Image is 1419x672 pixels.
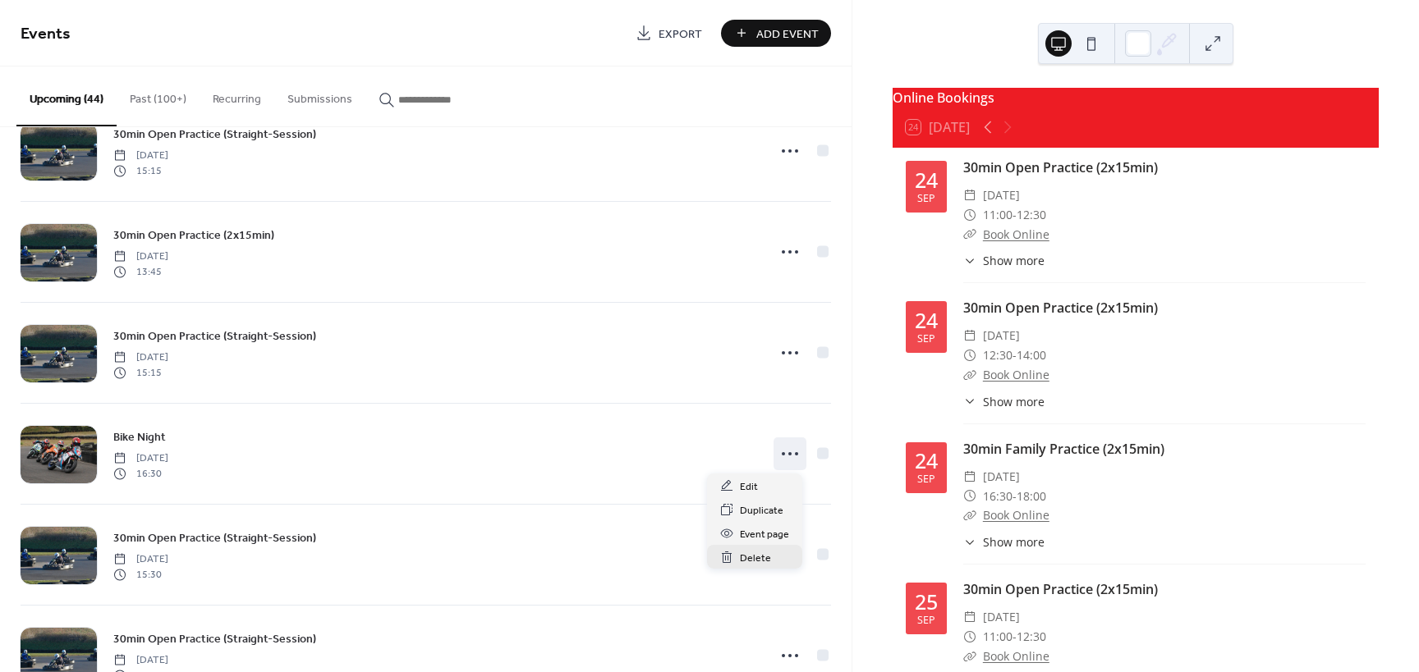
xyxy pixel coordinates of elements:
[113,328,316,345] span: 30min Open Practice (Straight-Session)
[113,631,316,648] span: 30min Open Practice (Straight-Session)
[113,327,316,345] a: 30min Open Practice (Straight-Session)
[917,334,935,345] div: Sep
[113,126,316,144] span: 30min Open Practice (Straight-Session)
[113,125,316,144] a: 30min Open Practice (Straight-Session)
[113,552,168,567] span: [DATE]
[113,365,168,380] span: 15:15
[963,205,976,225] div: ​
[740,550,771,567] span: Delete
[917,474,935,485] div: Sep
[963,158,1158,176] a: 30min Open Practice (2x15min)
[917,615,935,626] div: Sep
[963,365,976,385] div: ​
[963,487,976,506] div: ​
[740,478,758,496] span: Edit
[915,450,938,471] div: 24
[113,249,168,264] span: [DATE]
[983,507,1049,523] a: Book Online
[983,467,1020,487] span: [DATE]
[963,393,1045,410] button: ​Show more
[963,580,1158,598] a: 30min Open Practice (2x15min)
[117,66,200,125] button: Past (100+)
[983,607,1020,627] span: [DATE]
[963,345,976,365] div: ​
[917,194,935,204] div: Sep
[113,427,166,446] a: Bike Night
[963,185,976,205] div: ​
[983,345,1013,365] span: 12:30
[963,252,976,269] div: ​
[1013,345,1017,365] span: -
[963,393,976,410] div: ​
[623,20,714,47] a: Export
[1013,205,1017,225] span: -
[113,653,168,668] span: [DATE]
[983,252,1045,269] span: Show more
[1017,345,1046,365] span: 14:00
[915,170,938,190] div: 24
[740,526,789,543] span: Event page
[1013,487,1017,506] span: -
[963,533,976,551] div: ​
[983,226,1049,242] a: Book Online
[756,25,819,43] span: Add Event
[113,226,274,245] a: 30min Open Practice (2x15min)
[983,185,1020,205] span: [DATE]
[113,528,316,547] a: 30min Open Practice (Straight-Session)
[113,264,168,279] span: 13:45
[983,205,1013,225] span: 11:00
[1017,487,1046,506] span: 18:00
[963,440,1164,458] a: 30min Family Practice (2x15min)
[113,227,274,245] span: 30min Open Practice (2x15min)
[721,20,831,47] button: Add Event
[983,533,1045,551] span: Show more
[983,487,1013,506] span: 16:30
[113,429,166,446] span: Bike Night
[983,627,1013,647] span: 11:00
[963,647,976,666] div: ​
[983,326,1020,345] span: [DATE]
[915,310,938,331] div: 24
[983,648,1049,664] a: Book Online
[983,367,1049,382] a: Book Online
[113,149,168,163] span: [DATE]
[1013,627,1017,647] span: -
[963,533,1045,551] button: ​Show more
[963,467,976,487] div: ​
[893,88,1379,107] div: Online Bookings
[113,163,168,178] span: 15:15
[963,627,976,647] div: ​
[963,225,976,245] div: ​
[113,530,316,547] span: 30min Open Practice (Straight-Session)
[21,18,71,50] span: Events
[16,66,117,126] button: Upcoming (44)
[915,592,938,612] div: 25
[740,502,783,519] span: Duplicate
[113,629,316,648] a: 30min Open Practice (Straight-Session)
[113,451,168,466] span: [DATE]
[963,299,1158,317] a: 30min Open Practice (2x15min)
[1017,627,1046,647] span: 12:30
[659,25,702,43] span: Export
[963,326,976,345] div: ​
[113,567,168,582] span: 15:30
[963,607,976,627] div: ​
[200,66,274,125] button: Recurring
[113,350,168,365] span: [DATE]
[113,466,168,481] span: 16:30
[1017,205,1046,225] span: 12:30
[963,252,1045,269] button: ​Show more
[963,505,976,525] div: ​
[274,66,365,125] button: Submissions
[983,393,1045,410] span: Show more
